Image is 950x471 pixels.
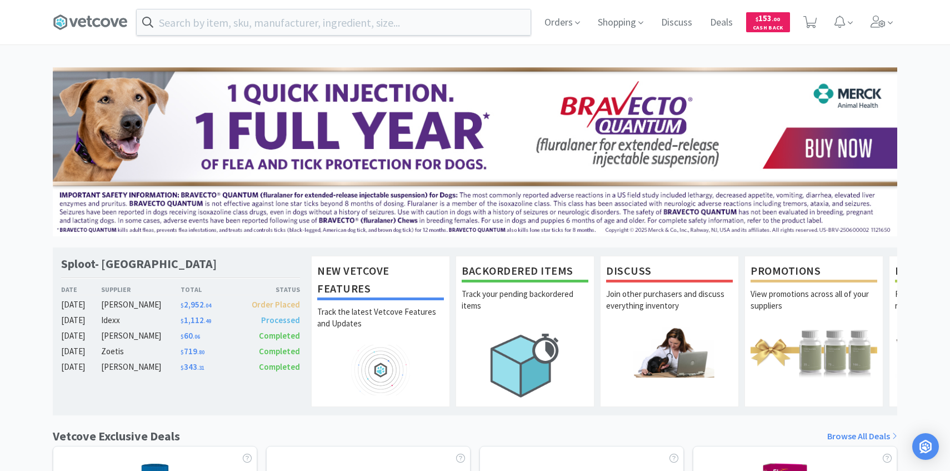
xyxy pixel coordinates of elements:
span: $ [756,16,758,23]
a: New Vetcove FeaturesTrack the latest Vetcove Features and Updates [311,256,450,407]
a: [DATE]Zoetis$719.80Completed [61,345,300,358]
span: Order Placed [252,299,300,310]
div: [DATE] [61,360,101,374]
div: Open Intercom Messenger [912,433,939,460]
span: Completed [259,346,300,356]
h1: Backordered Items [462,262,588,282]
h1: Vetcove Exclusive Deals [53,427,180,446]
div: Status [240,284,300,295]
span: . 31 [197,364,204,371]
span: Cash Back [753,25,783,32]
span: . 00 [772,16,780,23]
span: $ [181,333,184,340]
span: 153 [756,13,780,23]
p: Track your pending backordered items [462,288,588,327]
a: DiscussJoin other purchasers and discuss everything inventory [600,256,739,407]
div: Total [181,284,241,295]
img: hero_promotions.png [751,327,877,378]
span: 343 [181,361,204,372]
span: . 80 [197,349,204,356]
p: View promotions across all of your suppliers [751,288,877,327]
span: 1,112 [181,315,211,325]
p: Join other purchasers and discuss everything inventory [606,288,733,327]
span: . 04 [204,302,211,309]
a: [DATE][PERSON_NAME]$343.31Completed [61,360,300,374]
input: Search by item, sku, manufacturer, ingredient, size... [137,9,531,35]
a: PromotionsView promotions across all of your suppliers [744,256,883,407]
span: Completed [259,330,300,341]
span: $ [181,318,184,325]
div: [DATE] [61,314,101,327]
div: Supplier [101,284,181,295]
div: Zoetis [101,345,181,358]
h1: New Vetcove Features [317,262,444,300]
img: hero_feature_roadmap.png [317,345,444,395]
div: Idexx [101,314,181,327]
span: . 06 [193,333,200,340]
div: [DATE] [61,345,101,358]
a: [DATE][PERSON_NAME]$2,952.04Order Placed [61,298,300,311]
span: . 49 [204,318,211,325]
img: hero_discuss.png [606,327,733,378]
span: $ [181,364,184,371]
span: Completed [259,361,300,372]
a: [DATE][PERSON_NAME]$60.06Completed [61,329,300,343]
a: $153.00Cash Back [746,7,790,37]
h1: Sploot- [GEOGRAPHIC_DATA] [61,256,217,272]
span: $ [181,349,184,356]
h1: Discuss [606,262,733,282]
span: 60 [181,330,200,341]
a: Deals [706,18,737,28]
div: [PERSON_NAME] [101,329,181,343]
a: Discuss [657,18,697,28]
img: 3ffb5edee65b4d9ab6d7b0afa510b01f.jpg [53,67,897,236]
div: Date [61,284,101,295]
a: Browse All Deals [827,429,897,444]
div: [DATE] [61,329,101,343]
span: $ [181,302,184,309]
a: Backordered ItemsTrack your pending backordered items [456,256,594,407]
p: Track the latest Vetcove Features and Updates [317,306,444,345]
img: hero_backorders.png [462,327,588,403]
span: 719 [181,346,204,356]
span: 2,952 [181,299,211,310]
div: [PERSON_NAME] [101,360,181,374]
a: [DATE]Idexx$1,112.49Processed [61,314,300,327]
div: [DATE] [61,298,101,311]
div: [PERSON_NAME] [101,298,181,311]
span: Processed [261,315,300,325]
h1: Promotions [751,262,877,282]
